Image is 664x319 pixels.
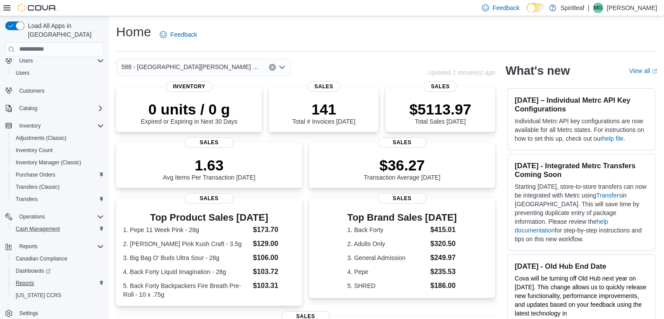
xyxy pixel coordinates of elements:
button: Inventory Count [9,144,107,156]
span: Sales [424,81,457,92]
a: Dashboards [9,265,107,277]
span: Transfers (Classic) [12,182,104,192]
p: Spiritleaf [561,3,584,13]
span: Inventory [16,121,104,131]
span: Transfers (Classic) [16,184,59,191]
button: [US_STATE] CCRS [9,289,107,302]
span: Customers [16,85,104,96]
span: Load All Apps in [GEOGRAPHIC_DATA] [24,21,104,39]
span: Users [16,69,29,76]
span: Washington CCRS [12,290,104,301]
span: Operations [16,212,104,222]
h3: [DATE] - Old Hub End Date [515,262,648,270]
span: Catalog [16,103,104,114]
dt: 5. SHRED [347,281,427,290]
button: Transfers [9,193,107,205]
dt: 3. General Admission [347,253,427,262]
button: Adjustments (Classic) [9,132,107,144]
span: Users [16,55,104,66]
span: Dashboards [12,266,104,276]
span: Purchase Orders [12,170,104,180]
button: Catalog [16,103,41,114]
a: Dashboards [12,266,54,276]
dt: 2. [PERSON_NAME] Pink Kush Craft - 3.5g [123,239,249,248]
div: Transaction Average [DATE] [364,156,440,181]
svg: External link [652,69,657,74]
span: Sales [185,193,234,204]
button: Canadian Compliance [9,253,107,265]
a: Canadian Compliance [12,253,71,264]
dd: $173.70 [253,225,295,235]
a: Reports [12,278,38,288]
a: Transfers (Classic) [12,182,63,192]
button: Inventory [2,120,107,132]
a: Customers [16,86,48,96]
span: Settings [16,308,104,319]
button: Reports [2,240,107,253]
img: Cova [17,3,57,12]
p: $36.27 [364,156,440,174]
span: Sales [185,137,234,148]
dd: $186.00 [430,281,457,291]
button: Open list of options [279,64,286,71]
a: Users [12,68,33,78]
h2: What's new [506,64,570,78]
span: Inventory [166,81,213,92]
h3: [DATE] – Individual Metrc API Key Configurations [515,96,648,113]
a: Cash Management [12,224,63,234]
dd: $415.01 [430,225,457,235]
span: Catalog [19,105,37,112]
dt: 1. Back Forty [347,225,427,234]
span: Canadian Compliance [12,253,104,264]
div: Avg Items Per Transaction [DATE] [163,156,255,181]
span: MG [594,3,602,13]
button: Catalog [2,102,107,114]
span: Transfers [12,194,104,205]
button: Reports [16,241,41,252]
dd: $106.00 [253,253,295,263]
span: Adjustments (Classic) [16,135,66,142]
span: [US_STATE] CCRS [16,292,61,299]
button: Users [16,55,36,66]
span: Dark Mode [526,12,527,13]
h3: Top Brand Sales [DATE] [347,212,457,223]
span: Inventory [19,122,41,129]
span: Operations [19,213,45,220]
p: [PERSON_NAME] [607,3,657,13]
button: Operations [2,211,107,223]
button: Cash Management [9,223,107,235]
span: Sales [378,193,427,204]
dd: $235.53 [430,267,457,277]
button: Operations [16,212,48,222]
span: Inventory Manager (Classic) [16,159,81,166]
a: Inventory Count [12,145,56,156]
a: Purchase Orders [12,170,59,180]
dt: 1. Pepe 11 Week Pink - 28g [123,225,249,234]
span: Cash Management [12,224,104,234]
span: Transfers [16,196,38,203]
dd: $103.31 [253,281,295,291]
dd: $129.00 [253,239,295,249]
h3: Top Product Sales [DATE] [123,212,295,223]
span: Reports [12,278,104,288]
dt: 4. Pepe [347,267,427,276]
a: View allExternal link [629,67,657,74]
p: | [588,3,589,13]
button: Purchase Orders [9,169,107,181]
span: Users [12,68,104,78]
p: 0 units / 0 g [141,101,237,118]
a: Adjustments (Classic) [12,133,70,143]
button: Customers [2,84,107,97]
input: Dark Mode [526,3,545,12]
button: Users [9,67,107,79]
span: Sales [378,137,427,148]
h3: [DATE] - Integrated Metrc Transfers Coming Soon [515,161,648,179]
a: Feedback [156,26,200,43]
span: Customers [19,87,45,94]
dt: 3. Big Bag O' Buds Ultra Sour - 28g [123,253,249,262]
span: Reports [16,280,34,287]
dt: 5. Back Forty Backpackers Fire Breath Pre-Roll - 10 x .75g [123,281,249,299]
button: Inventory Manager (Classic) [9,156,107,169]
span: Settings [19,310,38,317]
dd: $320.50 [430,239,457,249]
